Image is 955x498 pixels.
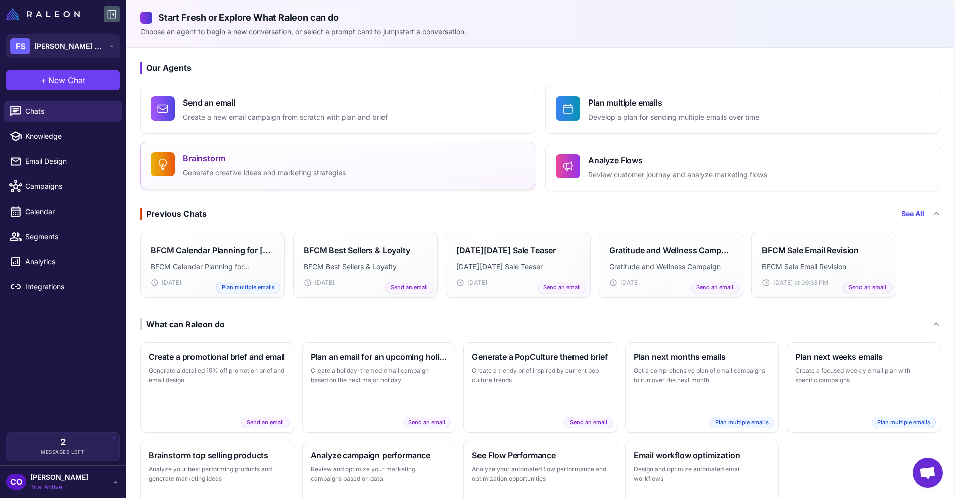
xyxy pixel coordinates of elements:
[843,282,892,293] span: Send an email
[311,366,447,385] p: Create a holiday-themed email campaign based on the next major holiday
[691,282,739,293] span: Send an email
[302,342,456,433] button: Plan an email for an upcoming holidayCreate a holiday-themed email campaign based on the next maj...
[149,449,285,461] h3: Brainstorm top selling products
[140,26,940,37] p: Choose an agent to begin a new conversation, or select a prompt card to jumpstart a conversation.
[456,244,556,256] h3: [DATE][DATE] Sale Teaser
[6,474,26,490] div: CO
[4,176,122,197] a: Campaigns
[149,464,285,484] p: Analyze your best performing products and generate marketing ideas
[472,351,609,363] h3: Generate a PopCulture themed brief
[30,483,88,492] span: Trial Active
[41,74,46,86] span: +
[140,342,294,433] button: Create a promotional brief and emailGenerate a detailed 15% off promotion brief and email designS...
[311,351,447,363] h3: Plan an email for an upcoming holiday
[25,206,114,217] span: Calendar
[634,366,771,385] p: Get a comprehensive plan of email campaigns to run over the next month
[151,278,274,287] div: [DATE]
[48,74,85,86] span: New Chat
[25,106,114,117] span: Chats
[10,38,30,54] div: FS
[762,278,886,287] div: [DATE] at 06:33 PM
[25,131,114,142] span: Knowledge
[25,256,114,267] span: Analytics
[385,282,433,293] span: Send an email
[34,41,105,52] span: [PERSON_NAME] Botanicals
[30,472,88,483] span: [PERSON_NAME]
[4,276,122,297] a: Integrations
[140,86,535,134] button: Send an emailCreate a new email campaign from scratch with plan and brief
[140,142,535,189] button: BrainstormGenerate creative ideas and marketing strategies
[304,244,410,256] h3: BFCM Best Sellers & Loyalty
[4,101,122,122] a: Chats
[538,282,586,293] span: Send an email
[472,366,609,385] p: Create a trendy brief inspired by current pop culture trends
[183,112,388,123] p: Create a new email campaign from scratch with plan and brief
[609,261,733,272] p: Gratitude and Wellness Campaign
[588,154,767,166] h4: Analyze Flows
[311,464,447,484] p: Review and optimize your marketing campaigns based on data
[634,449,771,461] h3: Email workflow optimization
[787,342,940,433] button: Plan next weeks emailsCreate a focused weekly email plan with specific campaignsPlan multiple emails
[609,244,733,256] h3: Gratitude and Wellness Campaign
[25,231,114,242] span: Segments
[545,86,940,134] button: Plan multiple emailsDevelop a plan for sending multiple emails over time
[472,464,609,484] p: Analyze your automated flow performance and optimization opportunities
[795,366,932,385] p: Create a focused weekly email plan with specific campaigns
[795,351,932,363] h3: Plan next weeks emails
[4,126,122,147] a: Knowledge
[403,417,451,428] span: Send an email
[149,366,285,385] p: Generate a detailed 15% off promotion brief and email design
[901,208,924,219] a: See All
[183,167,346,179] p: Generate creative ideas and marketing strategies
[710,417,774,428] span: Plan multiple emails
[60,438,66,447] span: 2
[25,281,114,292] span: Integrations
[609,278,733,287] div: [DATE]
[634,351,771,363] h3: Plan next months emails
[456,278,580,287] div: [DATE]
[588,96,759,109] h4: Plan multiple emails
[6,8,84,20] a: Raleon Logo
[625,342,779,433] button: Plan next months emailsGet a comprehensive plan of email campaigns to run over the next monthPlan...
[149,351,285,363] h3: Create a promotional brief and email
[872,417,936,428] span: Plan multiple emails
[463,342,617,433] button: Generate a PopCulture themed briefCreate a trendy brief inspired by current pop culture trendsSen...
[762,261,886,272] p: BFCM Sale Email Revision
[6,34,120,58] button: FS[PERSON_NAME] Botanicals
[183,152,346,164] h4: Brainstorm
[25,181,114,192] span: Campaigns
[216,282,280,293] span: Plan multiple emails
[151,261,274,272] p: BFCM Calendar Planning for [PERSON_NAME]
[762,244,859,256] h3: BFCM Sale Email Revision
[588,169,767,181] p: Review customer journey and analyze marketing flows
[140,62,940,74] h3: Our Agents
[6,70,120,90] button: +New Chat
[545,144,940,191] button: Analyze FlowsReview customer journey and analyze marketing flows
[6,8,80,20] img: Raleon Logo
[311,449,447,461] h3: Analyze campaign performance
[41,448,85,456] span: Messages Left
[456,261,580,272] p: [DATE][DATE] Sale Teaser
[140,11,940,24] h2: Start Fresh or Explore What Raleon can do
[140,208,207,220] div: Previous Chats
[183,96,388,109] h4: Send an email
[472,449,609,461] h3: See Flow Performance
[241,417,290,428] span: Send an email
[140,318,225,330] div: What can Raleon do
[4,151,122,172] a: Email Design
[304,278,427,287] div: [DATE]
[151,244,274,256] h3: BFCM Calendar Planning for [PERSON_NAME]
[4,201,122,222] a: Calendar
[564,417,613,428] span: Send an email
[913,458,943,488] div: Open chat
[634,464,771,484] p: Design and optimize automated email workflows
[4,251,122,272] a: Analytics
[588,112,759,123] p: Develop a plan for sending multiple emails over time
[304,261,427,272] p: BFCM Best Sellers & Loyalty
[4,226,122,247] a: Segments
[25,156,114,167] span: Email Design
